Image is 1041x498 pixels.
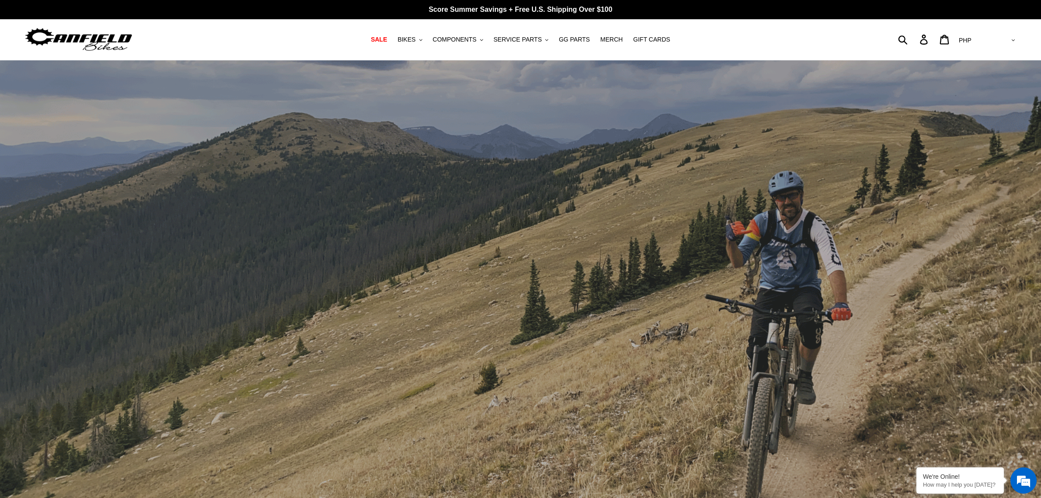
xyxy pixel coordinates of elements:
[428,34,487,46] button: COMPONENTS
[923,473,997,480] div: We're Online!
[397,36,415,43] span: BIKES
[24,26,133,53] img: Canfield Bikes
[629,34,675,46] a: GIFT CARDS
[559,36,590,43] span: GG PARTS
[554,34,594,46] a: GG PARTS
[600,36,623,43] span: MERCH
[371,36,387,43] span: SALE
[489,34,553,46] button: SERVICE PARTS
[366,34,391,46] a: SALE
[633,36,670,43] span: GIFT CARDS
[393,34,426,46] button: BIKES
[903,30,925,49] input: Search
[433,36,477,43] span: COMPONENTS
[596,34,627,46] a: MERCH
[494,36,542,43] span: SERVICE PARTS
[923,481,997,488] p: How may I help you today?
